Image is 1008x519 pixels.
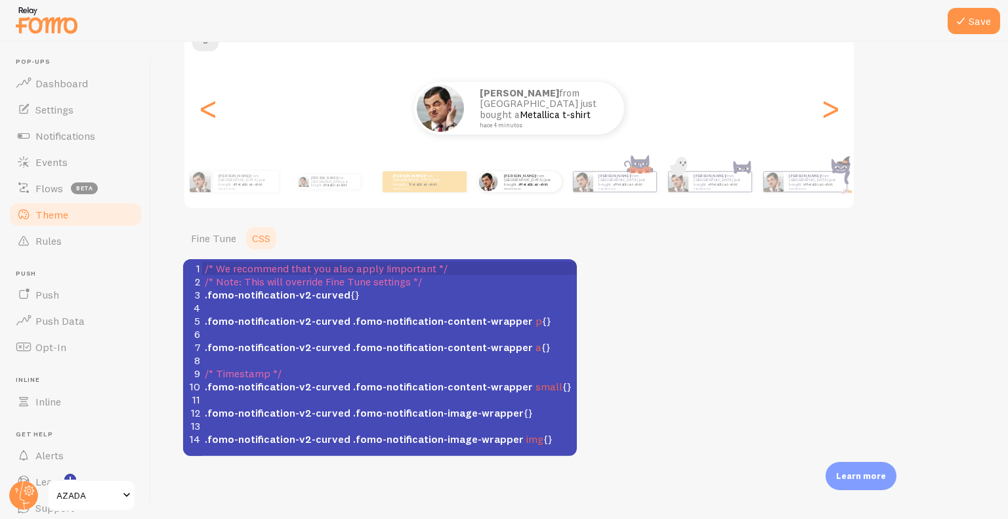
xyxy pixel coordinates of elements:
a: Push [8,281,143,308]
p: from [GEOGRAPHIC_DATA] just bought a [789,173,841,190]
span: Events [35,156,68,169]
a: Alerts [8,442,143,468]
small: hace 4 minutos [504,187,555,190]
span: Inline [35,395,61,408]
a: Metallica t-shirt [614,182,642,187]
small: hace 4 minutos [480,122,607,129]
div: 7 [183,341,202,354]
div: Learn more [826,462,896,490]
p: from [GEOGRAPHIC_DATA] just bought a [219,173,274,190]
span: /* Timestamp */ [205,367,282,380]
span: Inline [16,376,143,384]
a: CSS [244,225,278,251]
div: 8 [183,354,202,367]
strong: [PERSON_NAME] [694,173,725,178]
img: Fomo [190,171,211,192]
a: Metallica t-shirt [520,182,548,187]
a: Notifications [8,123,143,149]
div: 11 [183,393,202,406]
p: from [GEOGRAPHIC_DATA] just bought a [598,173,651,190]
span: .fomo-notification-v2-curved [205,380,350,393]
span: Settings [35,103,73,116]
span: Pop-ups [16,58,143,66]
span: Learn [35,475,62,488]
span: Flows [35,182,63,195]
div: 12 [183,406,202,419]
div: 4 [183,301,202,314]
span: Push [35,288,59,301]
a: Theme [8,201,143,228]
a: Inline [8,388,143,415]
div: 10 [183,380,202,393]
a: Push Data [8,308,143,334]
span: small [535,380,562,393]
span: .fomo-notification-image-wrapper [353,432,524,446]
small: hace 4 minutos [598,187,650,190]
span: Theme [35,208,68,221]
strong: [PERSON_NAME] [219,173,250,178]
a: Metallica t-shirt [709,182,738,187]
div: 1 [183,262,202,275]
p: from [GEOGRAPHIC_DATA] just bought a [504,173,556,190]
img: Fomo [668,172,688,192]
span: .fomo-notification-v2-curved [205,432,350,446]
strong: [PERSON_NAME] [598,173,630,178]
img: Fomo [298,176,308,187]
strong: [PERSON_NAME] [311,176,337,180]
span: img [526,432,543,446]
svg: <p>Watch New Feature Tutorials!</p> [64,474,76,486]
span: .fomo-notification-v2-curved [205,314,350,327]
div: 5 [183,314,202,327]
img: fomo-relay-logo-orange.svg [14,3,79,37]
div: 13 [183,419,202,432]
span: {} [205,432,553,446]
span: a [535,341,541,354]
strong: [PERSON_NAME] [789,173,820,178]
div: 9 [183,367,202,380]
img: Fomo [417,85,464,132]
div: Next slide [822,61,838,156]
span: .fomo-notification-v2-curved [205,341,350,354]
span: Push [16,270,143,278]
img: Fomo [763,172,783,192]
span: {} [205,380,572,393]
span: .fomo-notification-content-wrapper [353,380,533,393]
p: Learn more [836,470,886,482]
div: 2 [183,275,202,288]
a: Settings [8,96,143,123]
div: 3 [183,288,202,301]
a: Flows beta [8,175,143,201]
a: Metallica t-shirt [409,182,437,187]
small: hace 4 minutos [219,187,272,190]
p: from [GEOGRAPHIC_DATA] just bought a [311,175,355,189]
strong: [PERSON_NAME] [480,87,559,99]
span: Alerts [35,449,64,462]
a: Metallica t-shirt [324,183,346,187]
a: Rules [8,228,143,254]
small: hace 4 minutos [694,187,745,190]
a: Dashboard [8,70,143,96]
span: Notifications [35,129,95,142]
span: {} [205,314,551,327]
span: Push Data [35,314,85,327]
span: Rules [35,234,62,247]
span: Dashboard [35,77,88,90]
span: .fomo-notification-content-wrapper [353,314,533,327]
span: Get Help [16,430,143,439]
div: 14 [183,432,202,446]
span: /* Note: This will override Fine Tune settings */ [205,275,422,288]
p: from [GEOGRAPHIC_DATA] just bought a [480,88,611,129]
span: p [535,314,542,327]
span: AZADA [56,488,119,503]
span: {} [205,341,551,354]
div: Previous slide [200,61,216,156]
a: Metallica t-shirt [234,182,262,187]
span: {} [205,288,360,301]
a: Events [8,149,143,175]
strong: [PERSON_NAME] [393,173,425,178]
span: Opt-In [35,341,66,354]
span: .fomo-notification-image-wrapper [353,406,524,419]
span: {} [205,406,533,419]
a: Metallica t-shirt [520,108,591,121]
a: Learn [8,468,143,495]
